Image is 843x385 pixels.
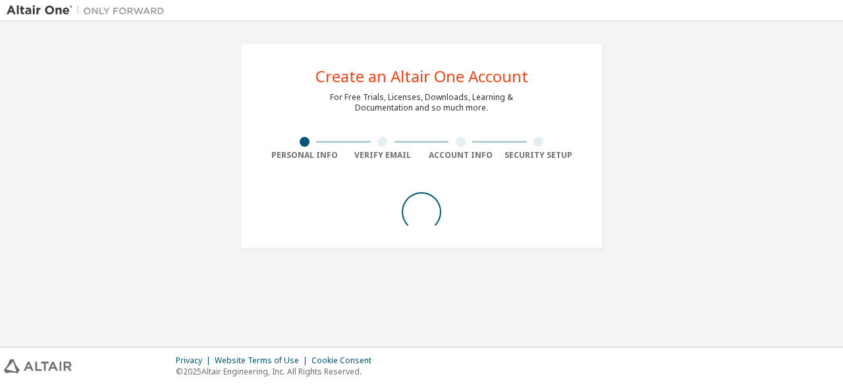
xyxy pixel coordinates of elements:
div: Privacy [176,355,215,366]
div: Personal Info [265,150,344,161]
div: Create an Altair One Account [315,68,528,84]
p: © 2025 Altair Engineering, Inc. All Rights Reserved. [176,366,379,377]
div: Account Info [421,150,500,161]
div: Website Terms of Use [215,355,312,366]
div: Security Setup [500,150,578,161]
img: Altair One [7,4,171,17]
img: altair_logo.svg [4,359,72,373]
div: Verify Email [344,150,422,161]
div: Cookie Consent [312,355,379,366]
div: For Free Trials, Licenses, Downloads, Learning & Documentation and so much more. [330,92,513,113]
